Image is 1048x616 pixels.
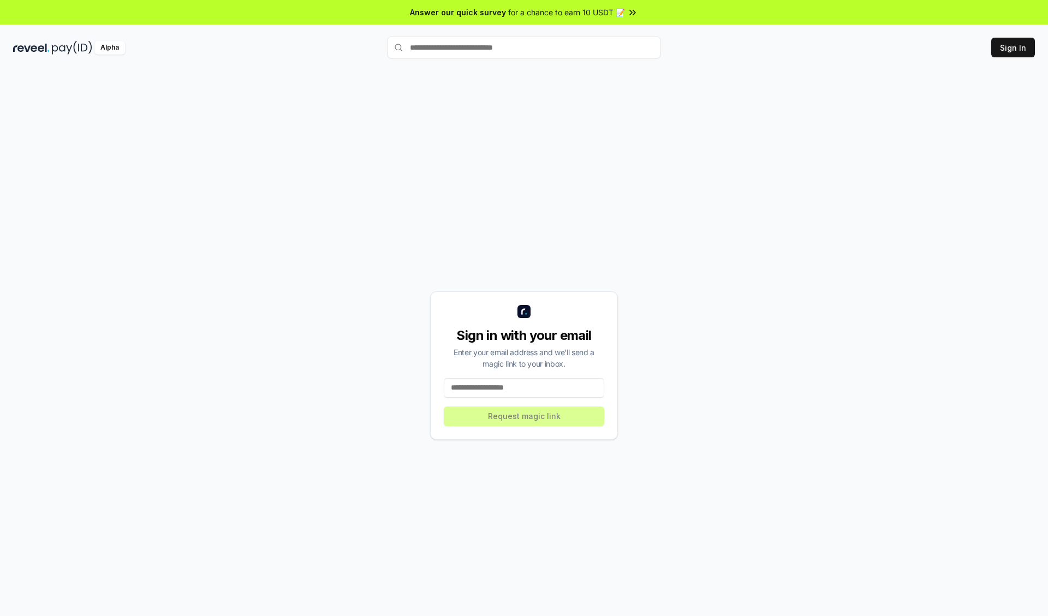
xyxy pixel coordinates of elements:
button: Sign In [991,38,1035,57]
div: Enter your email address and we’ll send a magic link to your inbox. [444,346,604,369]
span: for a chance to earn 10 USDT 📝 [508,7,625,18]
div: Alpha [94,41,125,55]
img: reveel_dark [13,41,50,55]
div: Sign in with your email [444,327,604,344]
img: pay_id [52,41,92,55]
span: Answer our quick survey [410,7,506,18]
img: logo_small [517,305,531,318]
